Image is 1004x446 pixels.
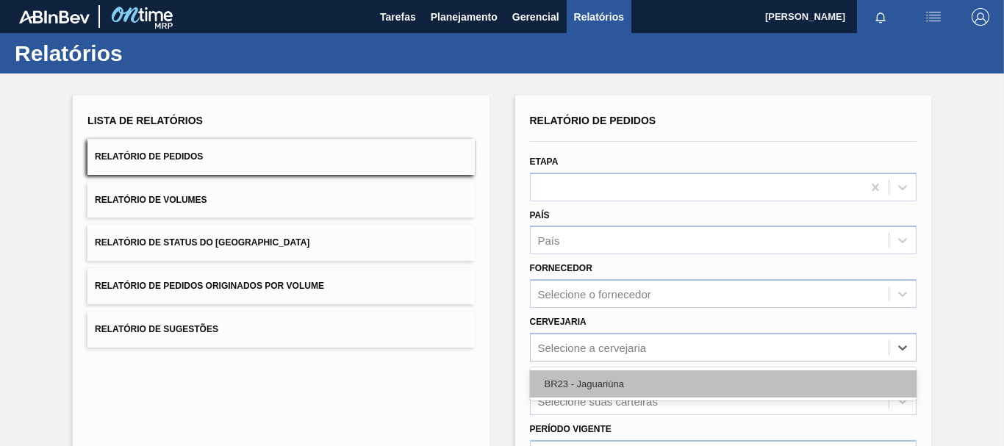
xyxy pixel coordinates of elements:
span: Relatório de Volumes [95,195,207,205]
label: Etapa [530,157,559,167]
img: userActions [925,8,942,26]
button: Relatório de Volumes [87,182,474,218]
label: País [530,210,550,220]
span: Planejamento [431,8,498,26]
button: Relatório de Pedidos [87,139,474,175]
label: Fornecedor [530,263,592,273]
span: Relatório de Sugestões [95,324,218,334]
div: Selecione a cervejaria [538,341,647,353]
button: Relatório de Status do [GEOGRAPHIC_DATA] [87,225,474,261]
h1: Relatórios [15,45,276,62]
label: Cervejaria [530,317,587,327]
div: País [538,234,560,247]
div: BR23 - Jaguariúna [530,370,917,398]
span: Relatórios [574,8,624,26]
span: Relatório de Pedidos Originados por Volume [95,281,324,291]
div: Selecione o fornecedor [538,288,651,301]
button: Relatório de Pedidos Originados por Volume [87,268,474,304]
div: Selecione suas carteiras [538,395,658,407]
span: Relatório de Pedidos [95,151,203,162]
span: Lista de Relatórios [87,115,203,126]
span: Tarefas [380,8,416,26]
img: Logout [972,8,989,26]
span: Relatório de Status do [GEOGRAPHIC_DATA] [95,237,309,248]
button: Relatório de Sugestões [87,312,474,348]
span: Gerencial [512,8,559,26]
button: Notificações [857,7,904,27]
label: Período Vigente [530,424,612,434]
img: TNhmsLtSVTkK8tSr43FrP2fwEKptu5GPRR3wAAAABJRU5ErkJggg== [19,10,90,24]
span: Relatório de Pedidos [530,115,656,126]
